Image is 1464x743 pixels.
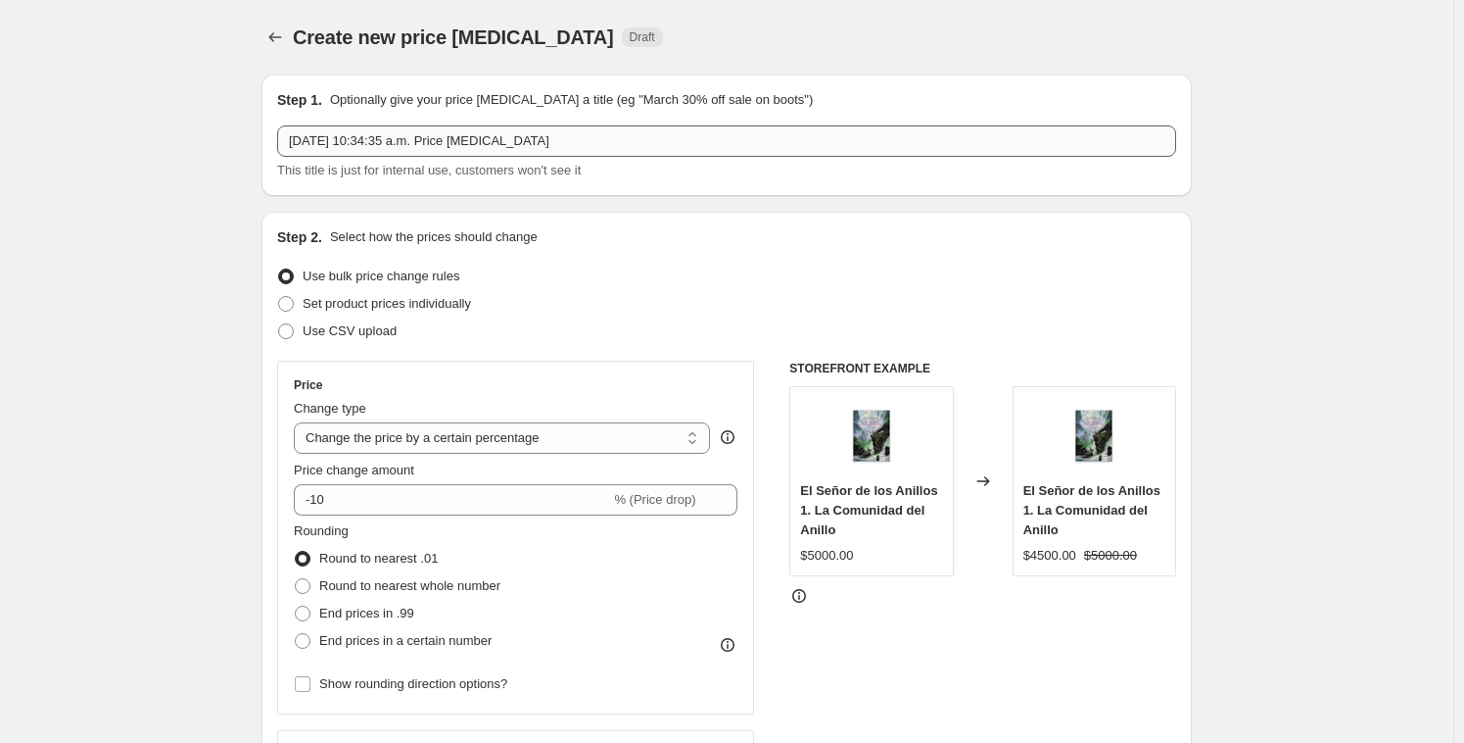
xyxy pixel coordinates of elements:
input: 30% off holiday sale [277,125,1176,157]
span: Change type [294,401,366,416]
h3: Price [294,377,322,393]
span: El Señor de los Anillos 1. La Comunidad del Anillo [800,483,937,537]
input: -15 [294,484,610,516]
span: Draft [630,29,655,45]
span: Create new price [MEDICAL_DATA] [293,26,614,48]
span: Price change amount [294,463,414,477]
span: Show rounding direction options? [319,676,507,691]
span: End prices in .99 [319,606,414,620]
h6: STOREFRONT EXAMPLE [789,361,1176,376]
span: This title is just for internal use, customers won't see it [277,163,581,177]
div: $5000.00 [800,546,853,566]
span: End prices in a certain number [319,633,492,648]
span: Round to nearest .01 [319,551,438,566]
h2: Step 1. [277,90,322,110]
div: $4500.00 [1023,546,1076,566]
h2: Step 2. [277,227,322,247]
img: Libro-2_80x.jpg [1055,397,1133,475]
span: Use bulk price change rules [303,269,459,283]
span: Rounding [294,523,349,538]
span: % (Price drop) [614,492,695,507]
strike: $5000.00 [1084,546,1137,566]
p: Select how the prices should change [330,227,538,247]
button: Price change jobs [261,24,289,51]
p: Optionally give your price [MEDICAL_DATA] a title (eg "March 30% off sale on boots") [330,90,813,110]
span: El Señor de los Anillos 1. La Comunidad del Anillo [1023,483,1160,537]
img: Libro-2_80x.jpg [832,397,911,475]
span: Use CSV upload [303,323,397,338]
span: Set product prices individually [303,296,471,311]
span: Round to nearest whole number [319,578,500,593]
div: help [718,427,737,447]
